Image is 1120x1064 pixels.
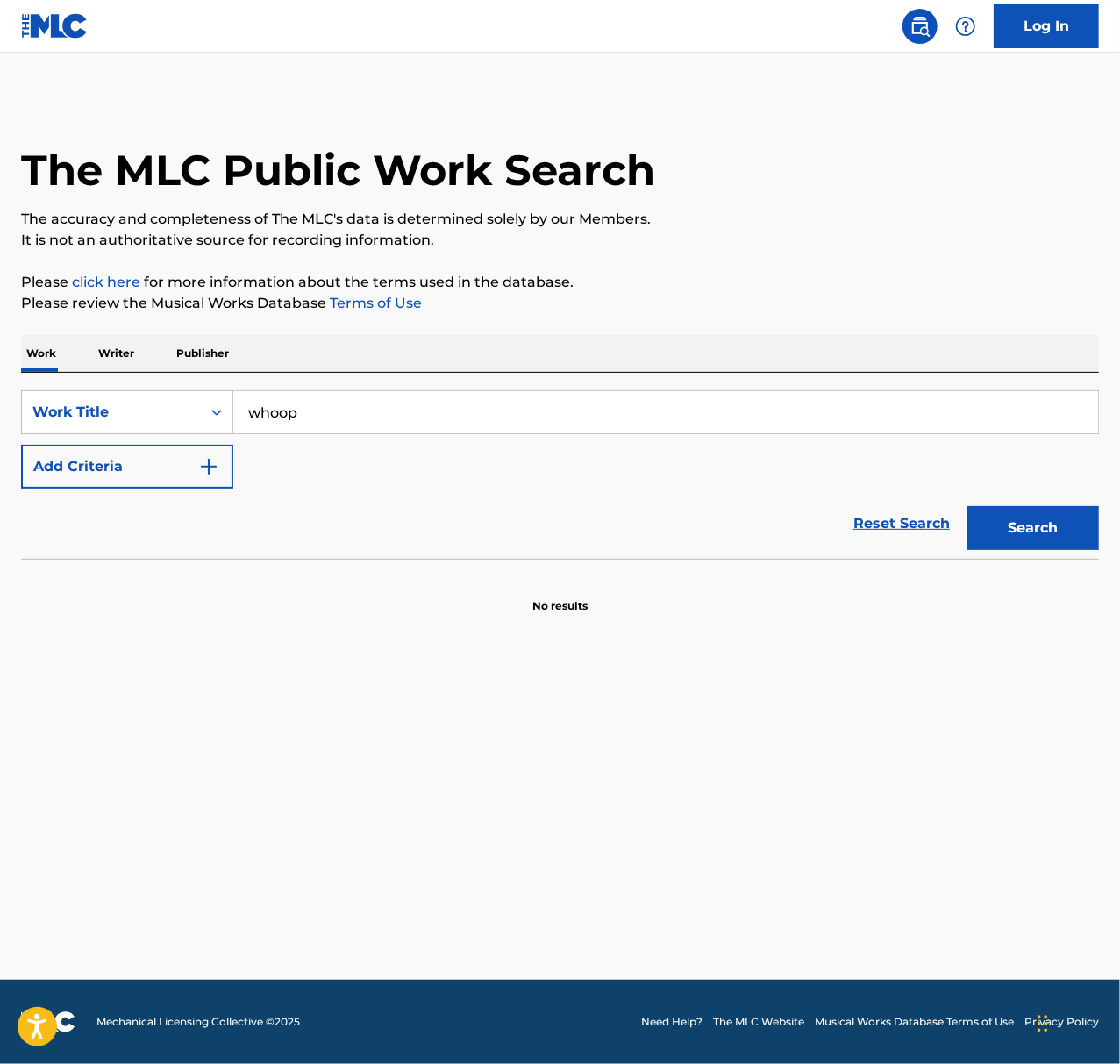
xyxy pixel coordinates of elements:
[21,445,233,489] button: Add Criteria
[21,230,1099,251] p: It is not an authoritative source for recording information.
[910,16,931,37] img: search
[32,402,190,423] div: Work Title
[198,456,219,477] img: 9d2ae6d4665cec9f34b9.svg
[1024,1014,1099,1030] a: Privacy Policy
[641,1014,703,1030] a: Need Help?
[21,13,89,39] img: MLC Logo
[326,295,422,311] a: Terms of Use
[532,577,588,614] p: No results
[171,335,234,372] p: Publisher
[21,209,1099,230] p: The accuracy and completeness of The MLC's data is determined solely by our Members.
[21,144,655,196] h1: The MLC Public Work Search
[93,335,139,372] p: Writer
[713,1014,804,1030] a: The MLC Website
[1038,997,1048,1050] div: Drag
[21,1011,75,1032] img: logo
[994,4,1099,48] a: Log In
[1032,980,1120,1064] iframe: Chat Widget
[948,9,983,44] div: Help
[967,506,1099,550] button: Search
[96,1014,300,1030] span: Mechanical Licensing Collective © 2025
[21,293,1099,314] p: Please review the Musical Works Database
[902,9,938,44] a: Public Search
[955,16,976,37] img: help
[815,1014,1014,1030] a: Musical Works Database Terms of Use
[21,390,1099,559] form: Search Form
[21,335,61,372] p: Work
[845,504,959,543] a: Reset Search
[72,274,140,290] a: click here
[21,272,1099,293] p: Please for more information about the terms used in the database.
